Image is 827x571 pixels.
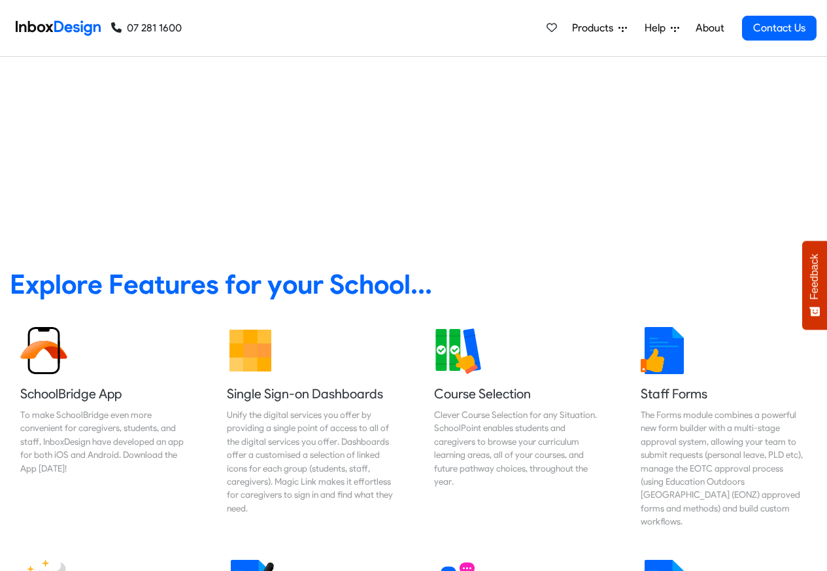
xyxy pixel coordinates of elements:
[630,317,817,539] a: Staff Forms The Forms module combines a powerful new form builder with a multi-stage approval sys...
[641,408,807,528] div: The Forms module combines a powerful new form builder with a multi-stage approval system, allowin...
[641,385,807,403] h5: Staff Forms
[802,241,827,330] button: Feedback - Show survey
[809,254,820,300] span: Feedback
[641,327,688,374] img: 2022_01_13_icon_thumbsup.svg
[10,268,817,301] heading: Explore Features for your School...
[20,408,186,475] div: To make SchoolBridge even more convenient for caregivers, students, and staff, InboxDesign have d...
[20,327,67,374] img: 2022_01_13_icon_sb_app.svg
[572,20,618,36] span: Products
[227,385,393,403] h5: Single Sign-on Dashboards
[567,15,632,41] a: Products
[434,385,600,403] h5: Course Selection
[692,15,728,41] a: About
[216,317,403,539] a: Single Sign-on Dashboards Unify the digital services you offer by providing a single point of acc...
[424,317,611,539] a: Course Selection Clever Course Selection for any Situation. SchoolPoint enables students and care...
[645,20,671,36] span: Help
[742,16,817,41] a: Contact Us
[20,385,186,403] h5: SchoolBridge App
[10,317,197,539] a: SchoolBridge App To make SchoolBridge even more convenient for caregivers, students, and staff, I...
[434,408,600,488] div: Clever Course Selection for any Situation. SchoolPoint enables students and caregivers to browse ...
[434,327,481,374] img: 2022_01_13_icon_course_selection.svg
[639,15,684,41] a: Help
[111,20,182,36] a: 07 281 1600
[227,327,274,374] img: 2022_01_13_icon_grid.svg
[227,408,393,515] div: Unify the digital services you offer by providing a single point of access to all of the digital ...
